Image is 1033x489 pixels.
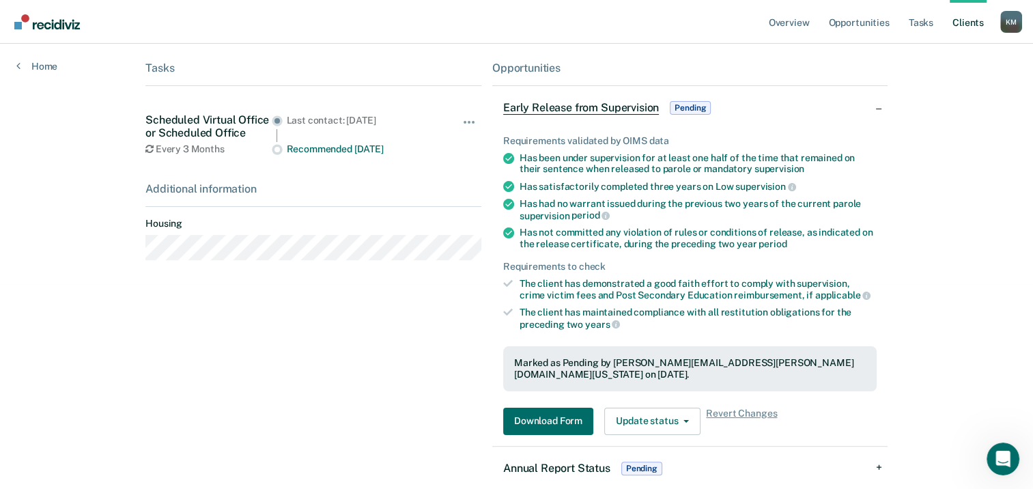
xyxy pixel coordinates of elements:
div: Requirements to check [503,261,877,273]
div: Last contact: [DATE] [287,115,440,126]
div: Has not committed any violation of rules or conditions of release, as indicated on the release ce... [520,227,877,250]
button: Update status [604,408,701,435]
span: Annual Report Status [503,462,610,475]
span: Early Release from Supervision [503,101,659,115]
div: Early Release from SupervisionPending [492,86,888,130]
span: supervision [754,163,804,174]
div: Requirements validated by OIMS data [503,135,877,147]
span: period [759,238,787,249]
iframe: Intercom live chat [987,443,1019,475]
div: Has had no warrant issued during the previous two years of the current parole supervision [520,198,877,221]
span: years [585,319,620,330]
div: Recommended [DATE] [287,143,440,155]
button: Download Form [503,408,593,435]
img: Recidiviz [14,14,80,29]
div: Scheduled Virtual Office or Scheduled Office [145,113,271,139]
div: Tasks [145,61,481,74]
div: Opportunities [492,61,888,74]
button: Profile dropdown button [1000,11,1022,33]
div: The client has maintained compliance with all restitution obligations for the preceding two [520,307,877,330]
dt: Housing [145,218,481,229]
span: Pending [621,462,662,475]
span: Pending [670,101,711,115]
div: Marked as Pending by [PERSON_NAME][EMAIL_ADDRESS][PERSON_NAME][DOMAIN_NAME][US_STATE] on [DATE]. [514,357,866,380]
span: period [571,210,610,221]
div: Every 3 Months [145,143,271,155]
a: Home [16,60,57,72]
div: Has satisfactorily completed three years on Low [520,180,877,193]
span: supervision [735,181,795,192]
span: applicable [815,290,871,301]
div: Additional information [145,182,481,195]
div: Has been under supervision for at least one half of the time that remained on their sentence when... [520,152,877,176]
div: K M [1000,11,1022,33]
div: The client has demonstrated a good faith effort to comply with supervision, crime victim fees and... [520,278,877,301]
a: Navigate to form link [503,408,599,435]
span: Revert Changes [706,408,777,435]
